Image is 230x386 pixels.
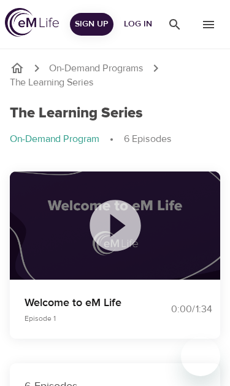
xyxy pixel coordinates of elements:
[25,313,156,324] p: Episode 1
[118,13,158,36] button: Log in
[191,7,225,41] button: menu
[70,13,113,36] button: Sign Up
[124,132,172,146] p: 6 Episodes
[10,104,143,122] h1: The Learning Series
[171,302,205,317] div: 0:00 / 1:34
[10,61,220,90] nav: breadcrumb
[10,132,99,146] p: On-Demand Program
[158,7,191,41] button: menu
[75,17,109,32] span: Sign Up
[10,132,220,147] nav: breadcrumb
[25,294,156,311] p: Welcome to eM Life
[5,8,59,37] img: logo
[49,61,144,76] a: On-Demand Programs
[10,76,94,90] p: The Learning Series
[181,337,220,376] iframe: Button to launch messaging window
[123,17,153,32] span: Log in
